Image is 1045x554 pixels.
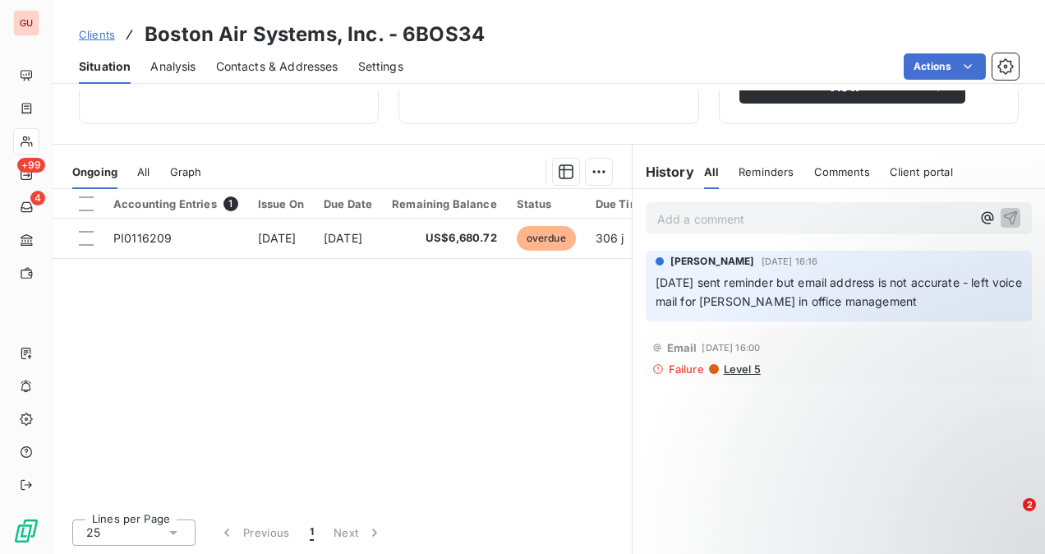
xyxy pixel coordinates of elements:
span: All [704,165,719,178]
span: Email [667,341,697,354]
span: [DATE] 16:00 [702,343,760,353]
span: 25 [86,524,100,541]
span: [DATE] [258,231,297,245]
span: Comments [814,165,870,178]
span: [PERSON_NAME] [670,254,755,269]
div: Status [517,197,576,210]
span: Situation [79,58,131,75]
div: Accounting Entries [113,196,238,211]
span: 1 [310,524,314,541]
span: Graph [170,165,202,178]
span: Client portal [890,165,953,178]
button: Actions [904,53,986,80]
span: Analysis [150,58,196,75]
span: US$6,680.72 [392,230,497,247]
span: [DATE] sent reminder but email address is not accurate - left voice mail for [PERSON_NAME] in off... [656,275,1025,308]
img: Logo LeanPay [13,518,39,544]
button: Previous [209,515,300,550]
span: All [137,165,150,178]
iframe: Intercom live chat [989,498,1029,538]
span: [DATE] [324,231,362,245]
button: 1 [300,515,324,550]
span: Clients [79,28,115,41]
iframe: Intercom notifications message [716,395,1045,510]
span: Contacts & Addresses [216,58,338,75]
span: +99 [17,158,45,173]
h3: Boston Air Systems, Inc. - 6BOS34 [145,20,485,49]
span: Ongoing [72,165,117,178]
span: View [759,80,929,93]
div: GU [13,10,39,36]
span: Settings [358,58,403,75]
div: Due Date [324,197,372,210]
span: overdue [517,226,576,251]
div: Due Time [596,197,663,210]
span: PI0116209 [113,231,172,245]
a: Clients [79,26,115,43]
h6: History [633,162,694,182]
span: Level 5 [722,362,761,376]
span: 1 [223,196,238,211]
span: Failure [669,362,704,376]
span: [DATE] 16:16 [762,256,818,266]
span: 2 [1023,498,1036,511]
button: Next [324,515,393,550]
span: 4 [30,191,45,205]
span: 306 j [596,231,624,245]
div: Issue On [258,197,304,210]
div: Remaining Balance [392,197,497,210]
span: Reminders [739,165,794,178]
